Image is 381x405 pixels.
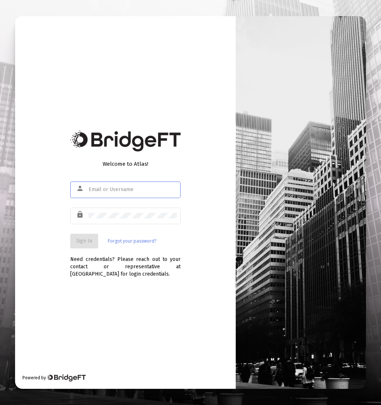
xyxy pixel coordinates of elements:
[70,160,181,168] div: Welcome to Atlas!
[70,234,98,248] button: Sign In
[76,184,85,193] mat-icon: person
[108,237,156,245] a: Forgot your password?
[47,374,85,381] img: Bridge Financial Technology Logo
[76,210,85,219] mat-icon: lock
[70,248,181,278] div: Need credentials? Please reach out to your contact or representative at [GEOGRAPHIC_DATA] for log...
[70,130,181,151] img: Bridge Financial Technology Logo
[89,187,177,193] input: Email or Username
[22,374,85,381] div: Powered by
[76,238,92,244] span: Sign In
